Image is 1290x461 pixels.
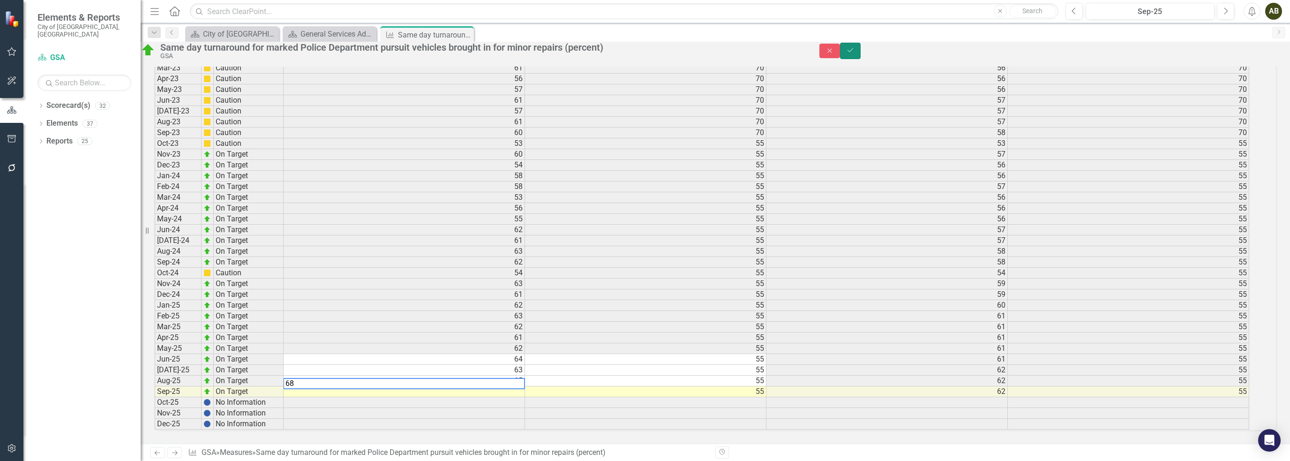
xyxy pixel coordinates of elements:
[214,397,284,408] td: No Information
[398,29,472,41] div: Same day turnaround for marked Police Department pursuit vehicles brought in for minor repairs (p...
[766,149,1008,160] td: 57
[766,300,1008,311] td: 60
[1009,5,1056,18] button: Search
[525,354,766,365] td: 55
[155,322,202,333] td: Mar-25
[203,345,211,352] img: zOikAAAAAElFTkSuQmCC
[284,343,525,354] td: 62
[203,86,211,93] img: cBAA0RP0Y6D5n+AAAAAElFTkSuQmCC
[766,386,1008,397] td: 62
[155,386,202,397] td: Sep-25
[525,333,766,343] td: 55
[766,84,1008,95] td: 56
[203,129,211,136] img: cBAA0RP0Y6D5n+AAAAAElFTkSuQmCC
[155,138,202,149] td: Oct-23
[155,128,202,138] td: Sep-23
[203,151,211,158] img: zOikAAAAAElFTkSuQmCC
[525,63,766,74] td: 70
[214,246,284,257] td: On Target
[525,246,766,257] td: 55
[203,204,211,212] img: zOikAAAAAElFTkSuQmCC
[766,117,1008,128] td: 57
[1008,235,1249,246] td: 55
[284,246,525,257] td: 63
[1008,311,1249,322] td: 55
[141,43,156,58] img: On Target
[155,214,202,225] td: May-24
[155,300,202,311] td: Jan-25
[187,28,277,40] a: City of [GEOGRAPHIC_DATA]
[1008,386,1249,397] td: 55
[203,420,211,428] img: BgCOk07PiH71IgAAAABJRU5ErkJggg==
[155,192,202,203] td: Mar-24
[525,386,766,397] td: 55
[203,172,211,180] img: zOikAAAAAElFTkSuQmCC
[214,171,284,181] td: On Target
[82,120,97,128] div: 37
[155,160,202,171] td: Dec-23
[766,63,1008,74] td: 56
[155,268,202,279] td: Oct-24
[203,28,277,40] div: City of [GEOGRAPHIC_DATA]
[155,408,202,419] td: Nov-25
[203,388,211,395] img: zOikAAAAAElFTkSuQmCC
[214,386,284,397] td: On Target
[766,365,1008,376] td: 62
[203,269,211,277] img: cBAA0RP0Y6D5n+AAAAAElFTkSuQmCC
[203,140,211,147] img: cBAA0RP0Y6D5n+AAAAAElFTkSuQmCC
[214,128,284,138] td: Caution
[214,311,284,322] td: On Target
[525,128,766,138] td: 70
[284,63,525,74] td: 61
[766,138,1008,149] td: 53
[155,246,202,257] td: Aug-24
[525,74,766,84] td: 70
[203,399,211,406] img: BgCOk07PiH71IgAAAABJRU5ErkJggg==
[1008,117,1249,128] td: 70
[1008,365,1249,376] td: 55
[525,322,766,333] td: 55
[214,365,284,376] td: On Target
[203,107,211,115] img: cBAA0RP0Y6D5n+AAAAAElFTkSuQmCC
[155,257,202,268] td: Sep-24
[155,117,202,128] td: Aug-23
[37,53,131,63] a: GSA
[1008,322,1249,333] td: 55
[155,419,202,430] td: Dec-25
[155,171,202,181] td: Jan-24
[525,192,766,203] td: 55
[155,74,202,84] td: Apr-23
[525,84,766,95] td: 70
[1008,214,1249,225] td: 55
[214,214,284,225] td: On Target
[203,366,211,374] img: zOikAAAAAElFTkSuQmCC
[155,95,202,106] td: Jun-23
[525,181,766,192] td: 55
[284,300,525,311] td: 62
[155,397,202,408] td: Oct-25
[284,84,525,95] td: 57
[284,311,525,322] td: 63
[1258,429,1281,452] div: Open Intercom Messenger
[214,268,284,279] td: Caution
[525,257,766,268] td: 55
[214,354,284,365] td: On Target
[284,128,525,138] td: 60
[203,226,211,234] img: zOikAAAAAElFTkSuQmCC
[525,214,766,225] td: 55
[1008,171,1249,181] td: 55
[160,53,801,60] div: GSA
[525,95,766,106] td: 70
[766,311,1008,322] td: 61
[155,365,202,376] td: [DATE]-25
[37,23,131,38] small: City of [GEOGRAPHIC_DATA], [GEOGRAPHIC_DATA]
[284,138,525,149] td: 53
[766,181,1008,192] td: 57
[525,365,766,376] td: 55
[214,257,284,268] td: On Target
[525,203,766,214] td: 55
[203,248,211,255] img: zOikAAAAAElFTkSuQmCC
[214,149,284,160] td: On Target
[766,376,1008,386] td: 62
[214,322,284,333] td: On Target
